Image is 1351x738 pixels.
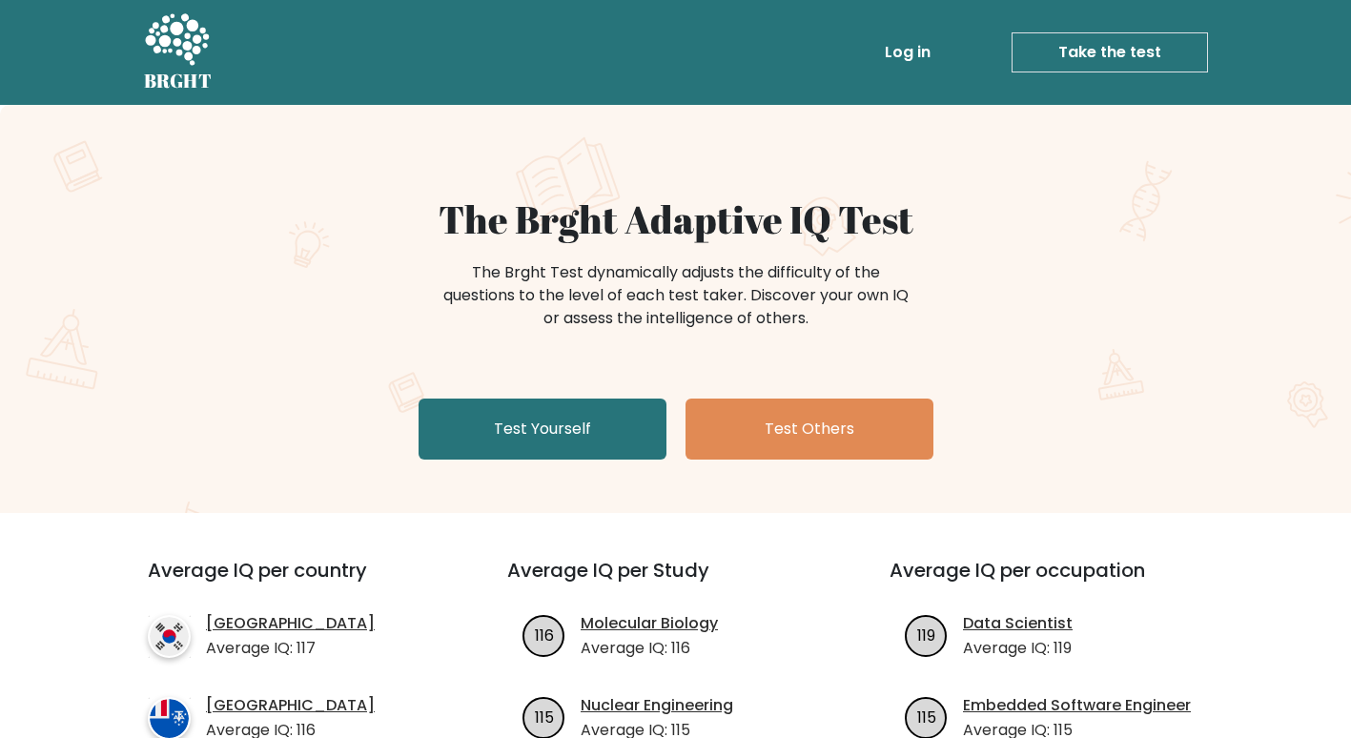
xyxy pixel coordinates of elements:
[686,399,933,460] a: Test Others
[211,196,1141,242] h1: The Brght Adaptive IQ Test
[917,706,936,728] text: 115
[148,559,439,605] h3: Average IQ per country
[144,8,213,97] a: BRGHT
[148,615,191,658] img: country
[1012,32,1208,72] a: Take the test
[917,624,935,646] text: 119
[963,637,1073,660] p: Average IQ: 119
[144,70,213,92] h5: BRGHT
[535,624,554,646] text: 116
[581,612,718,635] a: Molecular Biology
[419,399,666,460] a: Test Yourself
[206,612,375,635] a: [GEOGRAPHIC_DATA]
[963,612,1073,635] a: Data Scientist
[438,261,914,330] div: The Brght Test dynamically adjusts the difficulty of the questions to the level of each test take...
[535,706,554,728] text: 115
[507,559,844,605] h3: Average IQ per Study
[890,559,1226,605] h3: Average IQ per occupation
[963,694,1191,717] a: Embedded Software Engineer
[877,33,938,72] a: Log in
[206,694,375,717] a: [GEOGRAPHIC_DATA]
[206,637,375,660] p: Average IQ: 117
[581,637,718,660] p: Average IQ: 116
[581,694,733,717] a: Nuclear Engineering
